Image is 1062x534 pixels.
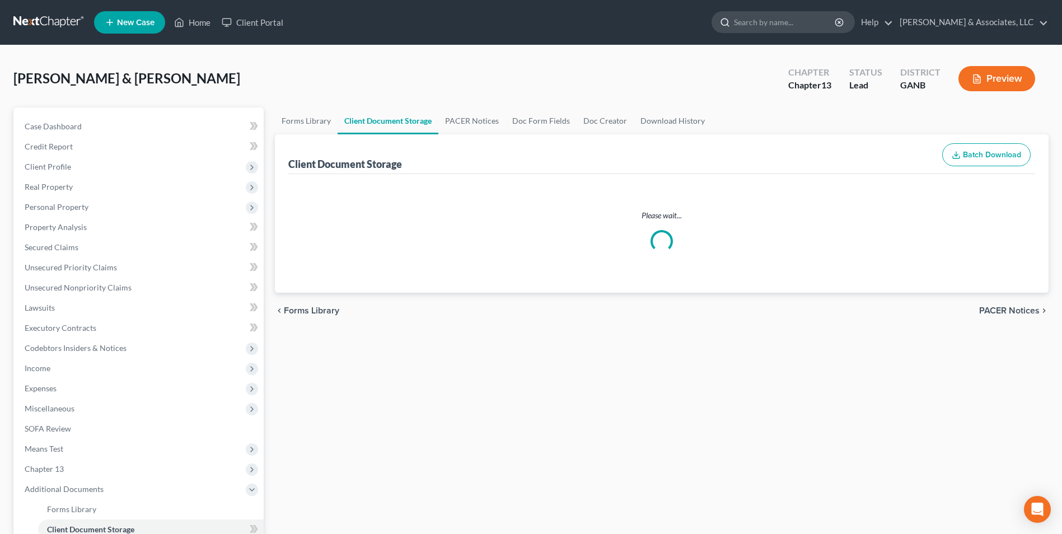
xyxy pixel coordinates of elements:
[634,107,712,134] a: Download History
[25,142,73,151] span: Credit Report
[25,404,74,413] span: Miscellaneous
[25,303,55,312] span: Lawsuits
[275,306,284,315] i: chevron_left
[47,524,134,534] span: Client Document Storage
[47,504,96,514] span: Forms Library
[942,143,1031,167] button: Batch Download
[25,121,82,131] span: Case Dashboard
[849,79,882,92] div: Lead
[979,306,1049,315] button: PACER Notices chevron_right
[338,107,438,134] a: Client Document Storage
[1024,496,1051,523] div: Open Intercom Messenger
[958,66,1035,91] button: Preview
[855,12,893,32] a: Help
[25,323,96,332] span: Executory Contracts
[506,107,577,134] a: Doc Form Fields
[25,484,104,494] span: Additional Documents
[38,499,264,519] a: Forms Library
[25,263,117,272] span: Unsecured Priority Claims
[16,116,264,137] a: Case Dashboard
[16,278,264,298] a: Unsecured Nonpriority Claims
[979,306,1040,315] span: PACER Notices
[288,157,402,171] div: Client Document Storage
[849,66,882,79] div: Status
[734,12,836,32] input: Search by name...
[1040,306,1049,315] i: chevron_right
[963,150,1021,160] span: Batch Download
[216,12,289,32] a: Client Portal
[25,363,50,373] span: Income
[25,424,71,433] span: SOFA Review
[16,237,264,257] a: Secured Claims
[16,217,264,237] a: Property Analysis
[13,70,240,86] span: [PERSON_NAME] & [PERSON_NAME]
[16,137,264,157] a: Credit Report
[275,107,338,134] a: Forms Library
[16,257,264,278] a: Unsecured Priority Claims
[438,107,506,134] a: PACER Notices
[25,162,71,171] span: Client Profile
[16,419,264,439] a: SOFA Review
[900,66,941,79] div: District
[117,18,155,27] span: New Case
[25,202,88,212] span: Personal Property
[25,343,127,353] span: Codebtors Insiders & Notices
[25,444,63,453] span: Means Test
[788,66,831,79] div: Chapter
[25,222,87,232] span: Property Analysis
[16,318,264,338] a: Executory Contracts
[25,242,78,252] span: Secured Claims
[821,79,831,90] span: 13
[788,79,831,92] div: Chapter
[284,306,339,315] span: Forms Library
[900,79,941,92] div: GANB
[169,12,216,32] a: Home
[25,283,132,292] span: Unsecured Nonpriority Claims
[25,464,64,474] span: Chapter 13
[16,298,264,318] a: Lawsuits
[275,306,339,315] button: chevron_left Forms Library
[25,383,57,393] span: Expenses
[894,12,1048,32] a: [PERSON_NAME] & Associates, LLC
[291,210,1033,221] p: Please wait...
[25,182,73,191] span: Real Property
[577,107,634,134] a: Doc Creator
